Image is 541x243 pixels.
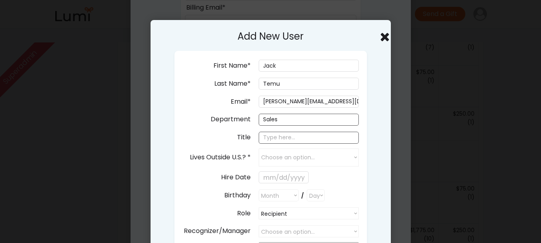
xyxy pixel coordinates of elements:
div: Title [237,132,251,143]
input: Type here... [259,96,359,108]
input: Type here... [259,114,359,126]
button: Close [379,30,391,42]
div: Role [237,208,251,219]
input: Type here... [259,78,359,90]
div: Birthday [224,190,251,201]
input: mm/dd/yyyy [259,171,309,183]
div: / [300,191,306,201]
input: Type here... [259,60,359,72]
div: Department [211,114,251,125]
div: Hire Date [221,172,251,183]
div: First Name* [213,60,251,72]
div: Last Name* [214,78,251,90]
div: Lives Outside U.S.? * [190,152,251,163]
div: Add New User [163,30,379,43]
div: Recognizer/Manager [184,225,251,237]
input: Type here... [259,132,359,144]
div: Email* [231,96,251,108]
